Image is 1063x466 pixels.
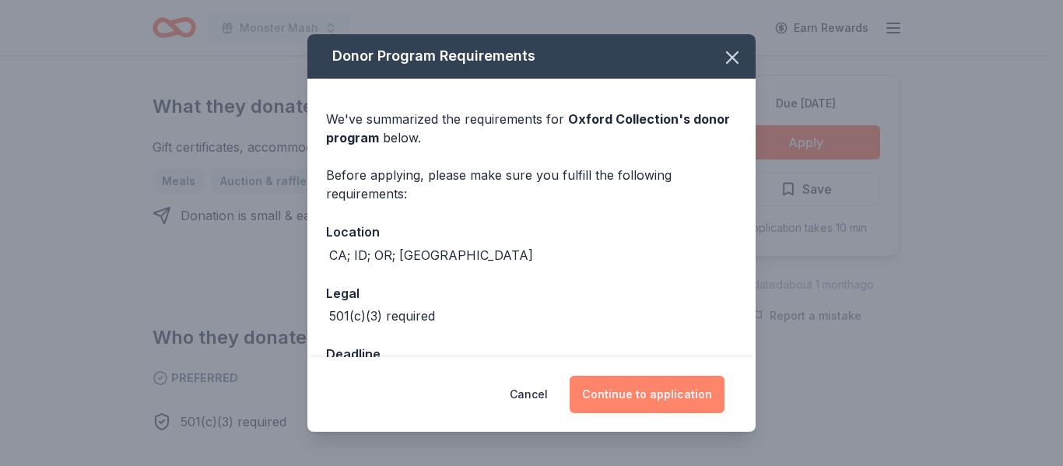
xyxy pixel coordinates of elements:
div: We've summarized the requirements for below. [326,110,737,147]
div: Location [326,222,737,242]
div: Deadline [326,344,737,364]
div: Donor Program Requirements [307,34,756,79]
div: CA; ID; OR; [GEOGRAPHIC_DATA] [329,246,533,265]
div: 501(c)(3) required [329,307,435,325]
button: Cancel [510,376,548,413]
button: Continue to application [570,376,724,413]
div: Legal [326,283,737,303]
div: Before applying, please make sure you fulfill the following requirements: [326,166,737,203]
